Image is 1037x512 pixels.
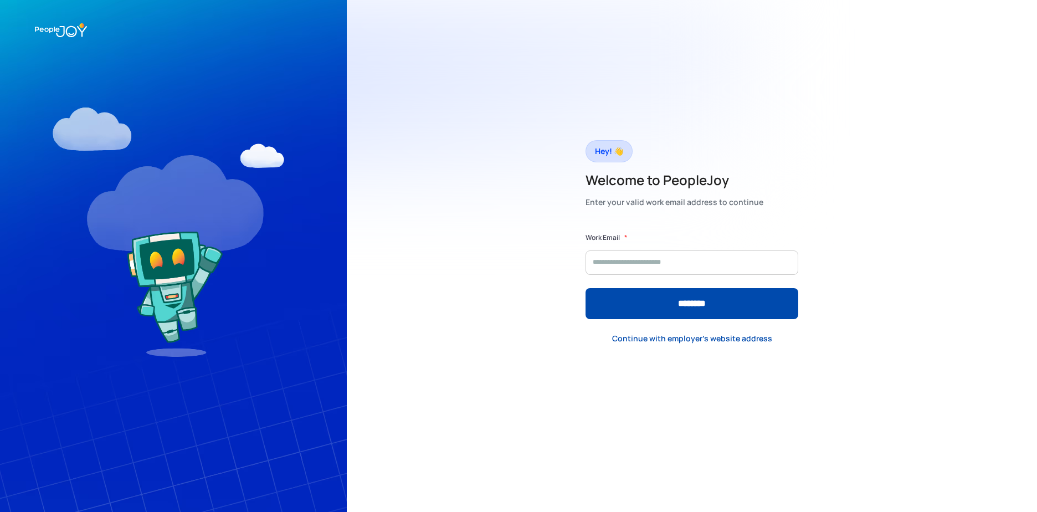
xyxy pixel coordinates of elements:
[586,194,763,210] div: Enter your valid work email address to continue
[612,333,772,344] div: Continue with employer's website address
[586,232,798,319] form: Form
[586,232,620,243] label: Work Email
[603,327,781,350] a: Continue with employer's website address
[595,144,623,159] div: Hey! 👋
[586,171,763,189] h2: Welcome to PeopleJoy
